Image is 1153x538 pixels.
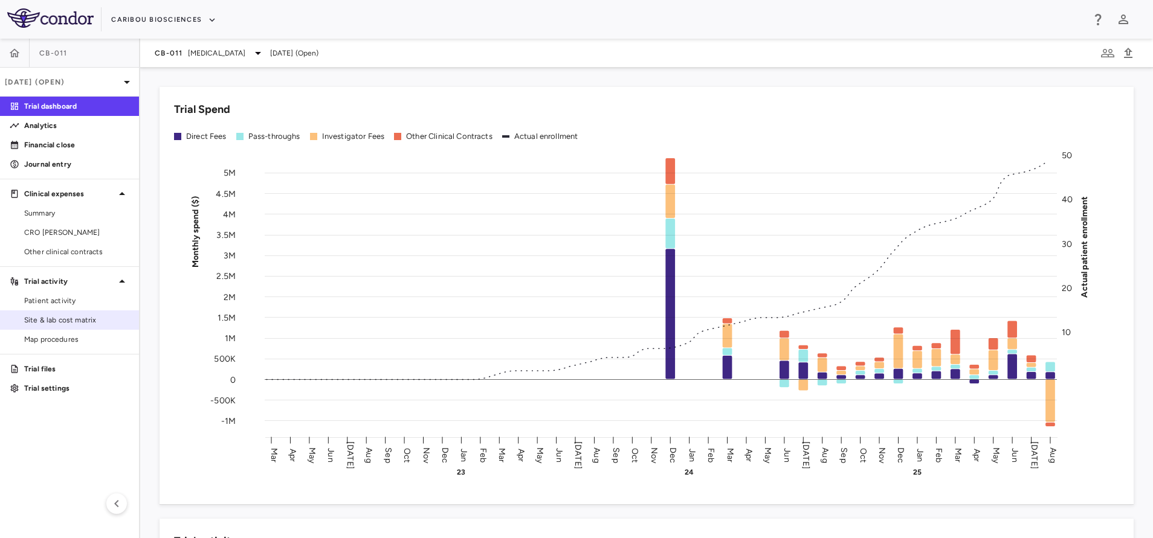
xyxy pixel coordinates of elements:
[24,315,129,325] span: Site & lab cost matrix
[406,131,493,142] div: Other Clinical Contracts
[111,10,216,30] button: Caribou Biosciences
[7,8,94,28] img: logo-full-SnFGN8VE.png
[573,441,583,469] text: [DATE]
[24,295,129,306] span: Patient activity
[459,448,469,461] text: Jan
[186,131,227,142] div: Direct Fees
[269,447,279,462] text: Mar
[1062,150,1072,161] tspan: 50
[877,447,887,463] text: Nov
[210,395,236,405] tspan: -500K
[668,447,678,463] text: Dec
[953,447,963,462] text: Mar
[763,447,773,463] text: May
[248,131,300,142] div: Pass-throughs
[24,227,129,238] span: CRO [PERSON_NAME]
[972,448,982,461] text: Apr
[896,447,906,463] text: Dec
[224,251,236,261] tspan: 3M
[725,447,735,462] text: Mar
[516,448,526,461] text: Apr
[1062,194,1073,205] tspan: 40
[991,447,1001,463] text: May
[345,441,355,469] text: [DATE]
[218,312,236,322] tspan: 1.5M
[1062,283,1072,293] tspan: 20
[1062,327,1071,338] tspan: 10
[216,271,236,281] tspan: 2.5M
[820,447,830,463] text: Aug
[1029,441,1039,469] text: [DATE]
[782,448,792,462] text: Jun
[383,447,393,463] text: Sep
[24,208,129,219] span: Summary
[839,447,849,463] text: Sep
[478,447,488,462] text: Feb
[221,415,236,426] tspan: -1M
[326,448,336,462] text: Jun
[706,447,716,462] text: Feb
[230,374,236,385] tspan: 0
[216,230,236,240] tspan: 3.5M
[611,447,621,463] text: Sep
[39,48,68,58] span: CB-011
[1062,239,1072,249] tspan: 30
[913,468,922,476] text: 25
[457,468,465,476] text: 23
[225,333,236,344] tspan: 1M
[421,447,431,463] text: Nov
[934,447,944,462] text: Feb
[24,334,129,345] span: Map procedures
[24,276,115,287] p: Trial activity
[224,168,236,178] tspan: 5M
[224,292,236,302] tspan: 2M
[24,101,129,112] p: Trial dashboard
[915,448,925,461] text: Jan
[5,77,120,88] p: [DATE] (Open)
[858,447,868,462] text: Oct
[687,448,697,461] text: Jan
[307,447,317,463] text: May
[514,131,578,142] div: Actual enrollment
[270,48,319,59] span: [DATE] (Open)
[24,383,129,394] p: Trial settings
[24,120,129,131] p: Analytics
[649,447,659,463] text: Nov
[24,363,129,374] p: Trial files
[322,131,385,142] div: Investigator Fees
[630,447,640,462] text: Oct
[214,354,236,364] tspan: 500K
[223,209,236,219] tspan: 4M
[1048,447,1058,463] text: Aug
[216,188,236,199] tspan: 4.5M
[24,188,115,199] p: Clinical expenses
[685,468,694,476] text: 24
[24,159,129,170] p: Journal entry
[174,101,230,118] h6: Trial Spend
[497,447,507,462] text: Mar
[1079,196,1090,297] tspan: Actual patient enrollment
[364,447,374,463] text: Aug
[402,447,412,462] text: Oct
[744,448,754,461] text: Apr
[1010,448,1020,462] text: Jun
[24,139,129,150] p: Financial close
[190,196,201,267] tspan: Monthly spend ($)
[535,447,545,463] text: May
[554,448,564,462] text: Jun
[288,448,298,461] text: Apr
[188,48,246,59] span: [MEDICAL_DATA]
[24,246,129,257] span: Other clinical contracts
[440,447,450,463] text: Dec
[592,447,602,463] text: Aug
[801,441,811,469] text: [DATE]
[155,48,183,58] span: CB-011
